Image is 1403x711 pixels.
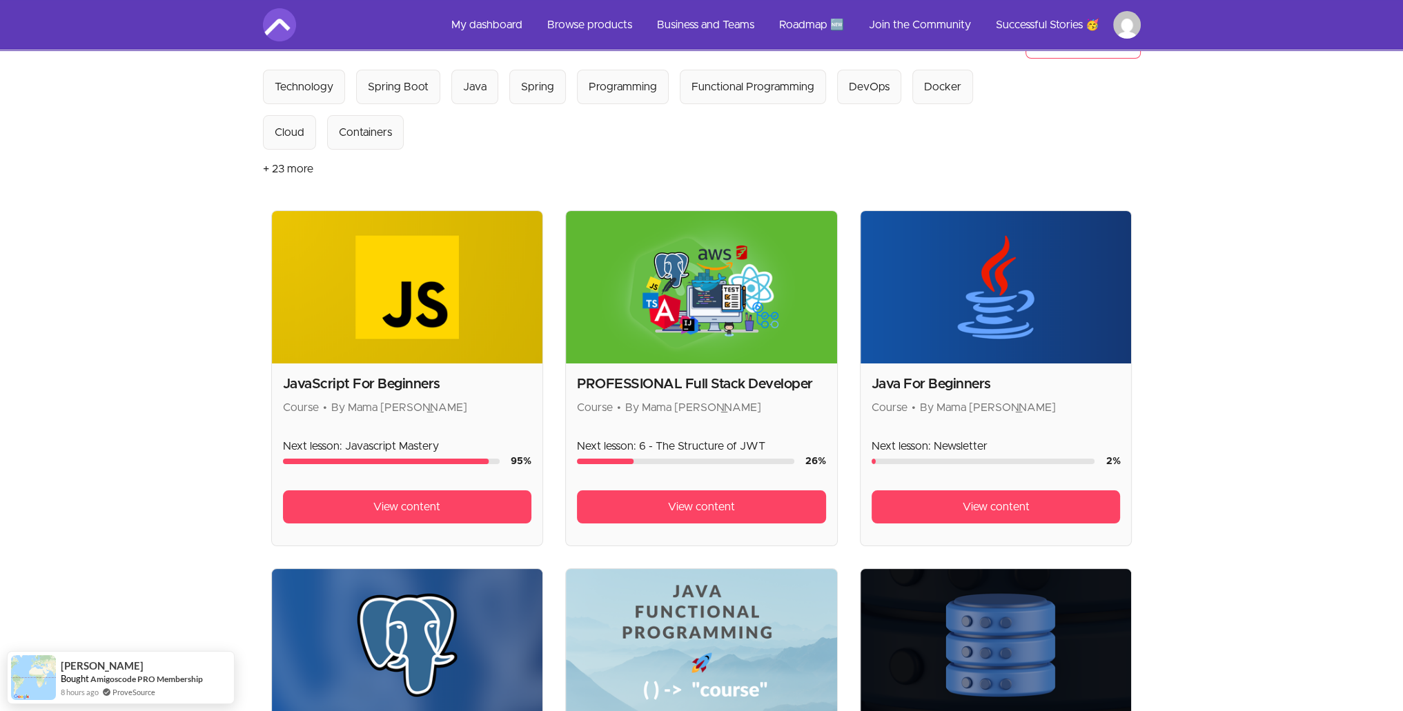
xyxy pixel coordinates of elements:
span: • [912,402,916,413]
div: Course progress [283,459,500,464]
div: Programming [589,79,657,95]
span: 8 hours ago [61,686,99,698]
span: 95 % [511,457,531,466]
span: Course [872,402,907,413]
span: • [617,402,621,413]
a: View content [283,490,532,523]
a: View content [872,490,1121,523]
div: Technology [275,79,333,95]
div: Functional Programming [691,79,814,95]
button: + 23 more [263,150,313,188]
a: My dashboard [440,8,533,41]
nav: Main [440,8,1141,41]
h2: Java For Beginners [872,374,1121,394]
p: Next lesson: Javascript Mastery [283,438,532,454]
span: Bought [61,673,89,684]
img: Product image for Java For Beginners [861,211,1132,363]
a: View content [577,490,826,523]
img: Product image for PROFESSIONAL Full Stack Developer [566,211,837,363]
span: • [323,402,327,413]
img: Profile image for Abdelhadi ZIANE [1113,11,1141,39]
img: provesource social proof notification image [11,655,56,700]
span: By Mama [PERSON_NAME] [625,402,761,413]
div: Cloud [275,124,304,141]
img: Product image for JavaScript For Beginners [272,211,543,363]
a: Join the Community [858,8,982,41]
div: Spring Boot [368,79,429,95]
span: Course [577,402,613,413]
a: Amigoscode PRO Membership [90,674,203,684]
a: Successful Stories 🥳 [985,8,1110,41]
p: Next lesson: Newsletter [872,438,1121,454]
img: Amigoscode logo [263,8,296,41]
div: Java [463,79,487,95]
span: View content [373,499,440,515]
span: By Mama [PERSON_NAME] [331,402,467,413]
div: Docker [924,79,961,95]
a: ProveSource [112,686,155,698]
span: View content [963,499,1030,515]
span: [PERSON_NAME] [61,660,144,672]
h2: PROFESSIONAL Full Stack Developer [577,374,826,394]
div: DevOps [849,79,890,95]
div: Containers [339,124,392,141]
span: 2 % [1106,457,1120,466]
a: Roadmap 🆕 [768,8,855,41]
span: By Mama [PERSON_NAME] [920,402,1056,413]
div: Spring [521,79,554,95]
div: Course progress [577,459,794,464]
span: Course [283,402,319,413]
div: Course progress [872,459,1095,464]
p: Next lesson: 6 - The Structure of JWT [577,438,826,454]
span: 26 % [805,457,826,466]
a: Browse products [536,8,643,41]
span: View content [668,499,735,515]
a: Business and Teams [646,8,765,41]
h2: JavaScript For Beginners [283,374,532,394]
